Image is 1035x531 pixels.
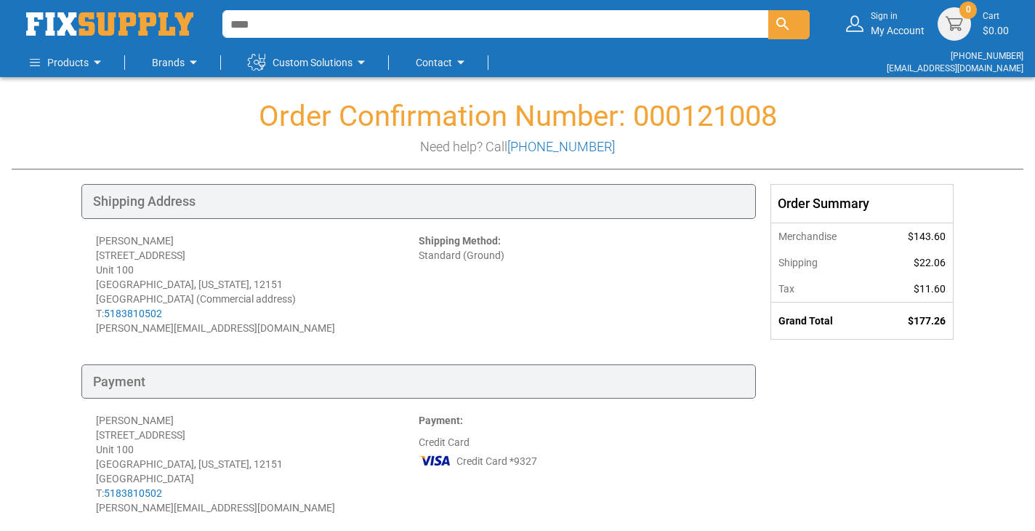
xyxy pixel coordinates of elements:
a: [PHONE_NUMBER] [507,139,615,154]
a: Contact [416,48,470,77]
h1: Order Confirmation Number: 000121008 [12,100,1023,132]
th: Tax [771,276,877,303]
div: [PERSON_NAME] [STREET_ADDRESS] Unit 100 [GEOGRAPHIC_DATA], [US_STATE], 12151 [GEOGRAPHIC_DATA] (C... [96,233,419,335]
span: $0.00 [983,25,1009,36]
a: Brands [152,48,202,77]
img: VI [419,450,452,471]
span: $11.60 [914,283,946,295]
small: Sign in [871,10,925,23]
a: Custom Solutions [248,48,370,77]
img: Fix Industrial Supply [26,12,193,36]
span: 0 [966,4,971,16]
span: $143.60 [908,231,946,242]
strong: Grand Total [778,315,833,327]
small: Cart [983,10,1009,23]
th: Shipping [771,249,877,276]
span: $22.06 [914,257,946,268]
div: Order Summary [771,185,953,223]
a: [EMAIL_ADDRESS][DOMAIN_NAME] [887,63,1023,73]
div: Credit Card [419,413,741,515]
div: My Account [871,10,925,37]
a: 5183810502 [104,308,162,319]
a: [PHONE_NUMBER] [951,51,1023,61]
div: Standard (Ground) [419,233,741,335]
a: store logo [26,12,193,36]
div: Shipping Address [81,184,756,219]
strong: Shipping Method: [419,235,501,247]
span: Credit Card *9327 [456,454,537,468]
strong: Payment: [419,415,463,426]
div: Payment [81,364,756,399]
a: 5183810502 [104,487,162,499]
div: [PERSON_NAME] [STREET_ADDRESS] Unit 100 [GEOGRAPHIC_DATA], [US_STATE], 12151 [GEOGRAPHIC_DATA] T:... [96,413,419,515]
span: $177.26 [908,315,946,327]
th: Merchandise [771,223,877,249]
a: Products [30,48,106,77]
h3: Need help? Call [12,140,1023,154]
